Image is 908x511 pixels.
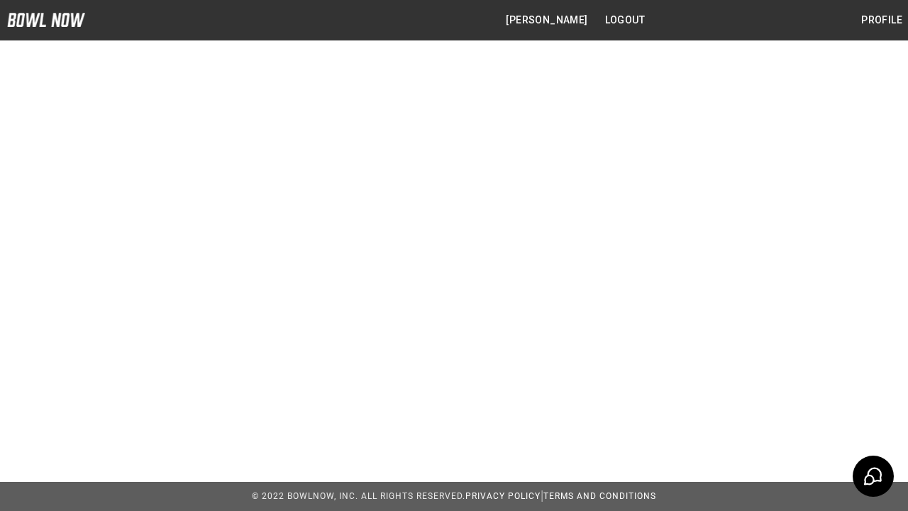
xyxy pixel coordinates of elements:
img: logo [7,13,85,27]
button: Logout [599,7,650,33]
a: Terms and Conditions [543,491,656,501]
a: Privacy Policy [465,491,541,501]
button: Profile [856,7,908,33]
button: [PERSON_NAME] [500,7,593,33]
span: © 2022 BowlNow, Inc. All Rights Reserved. [252,491,465,501]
